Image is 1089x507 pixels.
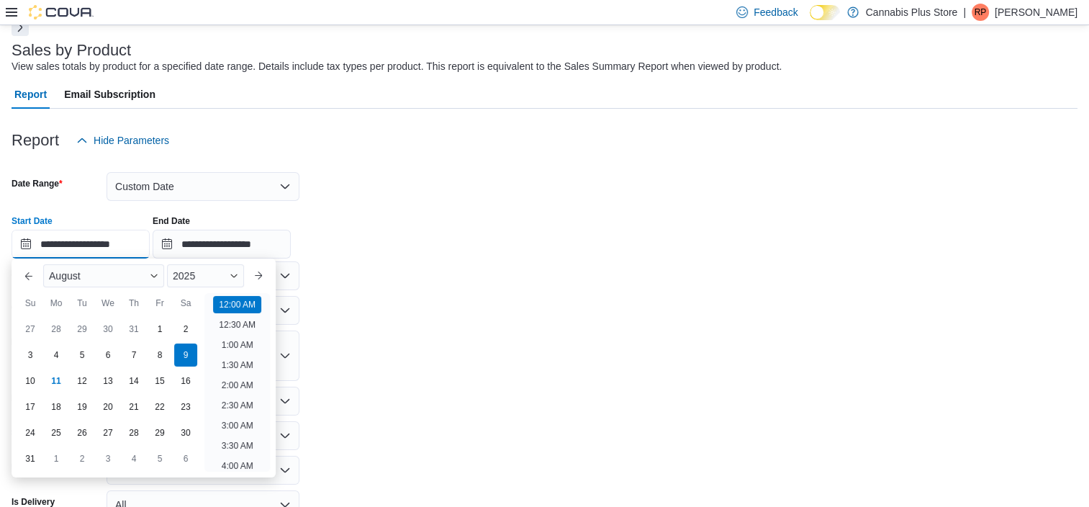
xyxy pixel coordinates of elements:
span: Report [14,80,47,109]
div: day-26 [71,421,94,444]
span: RP [975,4,987,21]
button: Custom Date [107,172,299,201]
div: day-5 [71,344,94,367]
button: Hide Parameters [71,126,175,155]
div: day-25 [45,421,68,444]
button: Next month [247,264,270,287]
div: day-1 [45,447,68,470]
div: day-1 [148,318,171,341]
button: Open list of options [279,270,291,282]
li: 4:00 AM [216,457,259,475]
div: Mo [45,292,68,315]
div: day-28 [122,421,145,444]
div: Th [122,292,145,315]
div: day-19 [71,395,94,418]
p: [PERSON_NAME] [995,4,1077,21]
span: Feedback [754,5,797,19]
div: day-5 [148,447,171,470]
span: Hide Parameters [94,133,169,148]
div: day-8 [148,344,171,367]
button: Previous Month [17,264,40,287]
div: day-21 [122,395,145,418]
button: Open list of options [279,305,291,316]
div: day-7 [122,344,145,367]
div: day-3 [96,447,119,470]
ul: Time [204,293,270,472]
button: Open list of options [279,350,291,362]
div: day-14 [122,369,145,392]
div: day-10 [19,369,42,392]
button: Open list of options [279,395,291,407]
span: August [49,270,81,282]
li: 3:30 AM [216,437,259,454]
p: | [963,4,966,21]
div: day-28 [45,318,68,341]
div: day-23 [174,395,197,418]
li: 12:00 AM [213,296,261,313]
div: We [96,292,119,315]
div: day-9 [174,344,197,367]
div: Button. Open the month selector. August is currently selected. [43,264,164,287]
div: day-4 [45,344,68,367]
div: day-4 [122,447,145,470]
div: Ray Perry [972,4,989,21]
li: 2:00 AM [216,377,259,394]
div: day-15 [148,369,171,392]
div: day-30 [96,318,119,341]
div: day-31 [122,318,145,341]
div: Tu [71,292,94,315]
label: End Date [153,215,190,227]
label: Date Range [12,178,63,189]
button: Next [12,19,29,36]
div: day-20 [96,395,119,418]
div: day-6 [96,344,119,367]
div: day-29 [148,421,171,444]
img: Cova [29,5,94,19]
div: day-11 [45,369,68,392]
div: day-16 [174,369,197,392]
li: 1:00 AM [216,336,259,354]
div: day-29 [71,318,94,341]
div: Button. Open the year selector. 2025 is currently selected. [167,264,244,287]
div: day-24 [19,421,42,444]
div: day-6 [174,447,197,470]
div: day-3 [19,344,42,367]
div: day-17 [19,395,42,418]
span: Email Subscription [64,80,155,109]
input: Press the down key to open a popover containing a calendar. [153,230,291,259]
label: Start Date [12,215,53,227]
div: August, 2025 [17,316,199,472]
p: Cannabis Plus Store [866,4,958,21]
div: Sa [174,292,197,315]
div: day-12 [71,369,94,392]
input: Press the down key to enter a popover containing a calendar. Press the escape key to close the po... [12,230,150,259]
div: day-2 [174,318,197,341]
div: day-2 [71,447,94,470]
li: 1:30 AM [216,356,259,374]
div: day-18 [45,395,68,418]
div: day-13 [96,369,119,392]
span: 2025 [173,270,195,282]
li: 3:00 AM [216,417,259,434]
div: day-27 [19,318,42,341]
div: day-27 [96,421,119,444]
div: View sales totals by product for a specified date range. Details include tax types per product. T... [12,59,782,74]
div: Su [19,292,42,315]
input: Dark Mode [810,5,840,20]
h3: Sales by Product [12,42,131,59]
li: 12:30 AM [213,316,261,333]
div: Fr [148,292,171,315]
div: day-30 [174,421,197,444]
h3: Report [12,132,59,149]
li: 2:30 AM [216,397,259,414]
div: day-22 [148,395,171,418]
div: day-31 [19,447,42,470]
